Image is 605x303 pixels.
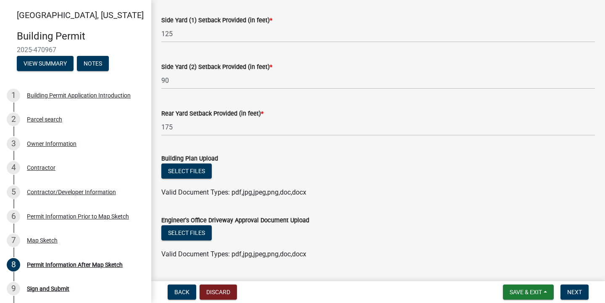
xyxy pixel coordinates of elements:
[27,141,76,147] div: Owner Information
[7,185,20,199] div: 5
[17,46,134,54] span: 2025-470967
[27,92,131,98] div: Building Permit Application Introduction
[174,289,189,295] span: Back
[7,234,20,247] div: 7
[17,30,145,42] h4: Building Permit
[27,165,55,171] div: Contractor
[7,113,20,126] div: 2
[7,89,20,102] div: 1
[27,262,123,268] div: Permit Information After Map Sketch
[27,237,58,243] div: Map Sketch
[161,225,212,240] button: Select files
[161,18,272,24] label: Side Yard (1) Setback Provided (in feet)
[77,61,109,67] wm-modal-confirm: Notes
[7,137,20,150] div: 3
[161,218,309,224] label: Engineer's Office Driveway Approval Document Upload
[168,285,196,300] button: Back
[77,56,109,71] button: Notes
[161,156,218,162] label: Building Plan Upload
[27,116,62,122] div: Parcel search
[503,285,554,300] button: Save & Exit
[7,258,20,271] div: 8
[17,56,74,71] button: View Summary
[161,64,272,70] label: Side Yard (2) Setback Provided (in feet)
[560,285,589,300] button: Next
[567,289,582,295] span: Next
[7,161,20,174] div: 4
[161,111,263,117] label: Rear Yard Setback Provided (in feet)
[7,210,20,223] div: 6
[27,189,116,195] div: Contractor/Developer Information
[7,282,20,295] div: 9
[161,250,306,258] span: Valid Document Types: pdf,jpg,jpeg,png,doc,docx
[27,286,69,292] div: Sign and Submit
[161,163,212,179] button: Select files
[161,188,306,196] span: Valid Document Types: pdf,jpg,jpeg,png,doc,docx
[17,10,144,20] span: [GEOGRAPHIC_DATA], [US_STATE]
[510,289,542,295] span: Save & Exit
[17,61,74,67] wm-modal-confirm: Summary
[200,285,237,300] button: Discard
[27,213,129,219] div: Permit Information Prior to Map Sketch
